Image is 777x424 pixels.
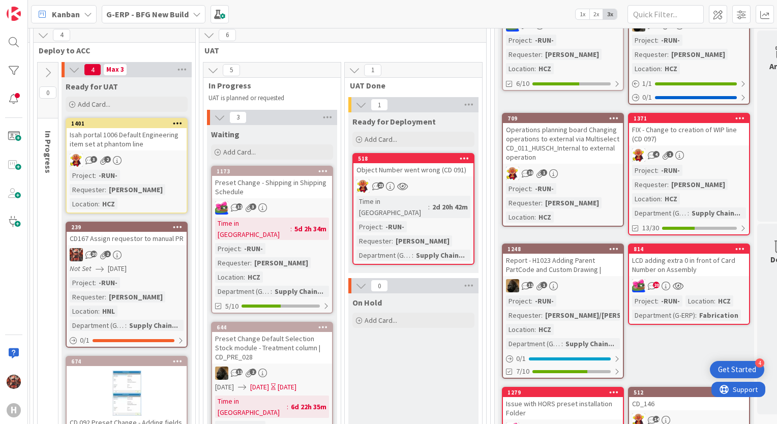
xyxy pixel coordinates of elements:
div: HCZ [100,198,117,209]
div: -RUN- [532,295,556,307]
div: -RUN- [383,221,407,232]
div: Requester [506,197,541,208]
div: 709 [507,115,623,122]
div: Supply Chain... [272,286,326,297]
div: 709 [503,114,623,123]
div: Project [632,165,657,176]
span: 6 [219,29,236,41]
div: 1401Isah portal 1006 Default Engineering item set at phantom line [67,119,187,150]
span: : [657,295,659,307]
span: Add Card... [223,147,256,157]
span: : [95,277,96,288]
div: Get Started [718,365,756,375]
div: Requester [70,184,105,195]
a: 518Object Number went wrong (CD 091)LCTime in [GEOGRAPHIC_DATA]:2d 20h 42mProject:-RUN-Requester:... [352,153,474,265]
div: Location [506,211,534,223]
div: 814 [629,245,749,254]
div: LC [503,167,623,180]
span: : [95,170,96,181]
div: Requester [70,291,105,302]
span: 13/30 [642,223,659,233]
span: 1 [364,64,381,76]
div: 644 [212,323,332,332]
div: Project [70,277,95,288]
div: 1248 [503,245,623,254]
span: : [105,291,106,302]
div: 1/1 [629,77,749,90]
div: Department (G-ERP) [632,310,695,321]
span: : [657,35,659,46]
div: [PERSON_NAME] [106,184,165,195]
div: Location [70,198,98,209]
div: Location [506,63,534,74]
div: Location [70,306,98,317]
img: LC [506,167,519,180]
span: [DATE] [250,382,269,392]
span: 1 [541,282,547,288]
img: Visit kanbanzone.com [7,7,21,21]
span: 7/10 [516,366,529,377]
div: 0/1 [67,334,187,347]
div: Department (G-ERP) [356,250,412,261]
span: : [661,63,662,74]
img: ND [215,367,228,380]
span: : [105,184,106,195]
div: Issue with HORS preset installation Folder [503,397,623,419]
span: : [531,35,532,46]
div: Time in [GEOGRAPHIC_DATA] [215,218,290,240]
span: Ready for UAT [66,81,118,92]
a: 1371FIX - Change to creation of WIP line (CD 097)LCProject:-RUN-Requester:[PERSON_NAME]Location:H... [628,113,750,235]
div: 512CD_146 [629,388,749,410]
span: 0 / 1 [642,92,652,103]
div: Location [632,193,661,204]
div: 674 [71,358,187,365]
div: 0/1 [503,352,623,365]
span: 11 [527,282,533,288]
div: 1248Report - H1023 Adding Parent PartCode and Custom Drawing | [503,245,623,276]
span: 5 [223,64,240,76]
div: 1401 [67,119,187,128]
span: : [561,338,563,349]
div: 1371FIX - Change to creation of WIP line (CD 097) [629,114,749,145]
span: 1 [541,169,547,176]
div: Operations planning board Changing operations to external via Multiselect CD_011_HUISCH_Internal ... [503,123,623,164]
span: : [688,207,689,219]
span: : [290,223,292,234]
span: 2 [250,369,256,375]
i: Not Set [70,264,92,273]
span: On Hold [352,297,382,308]
span: : [244,271,245,283]
div: Requester [506,310,541,321]
span: 5/10 [225,301,238,312]
div: LC [353,179,473,193]
div: 518 [353,154,473,163]
a: 239CD167 Assign requestor to manual PRJKNot Set[DATE]Project:-RUN-Requester:[PERSON_NAME]Location... [66,222,188,348]
span: Deploy to ACC [39,45,183,55]
span: : [534,211,536,223]
div: Project [506,35,531,46]
input: Quick Filter... [627,5,704,23]
div: Fabrication [697,310,741,321]
p: UAT is planned or requested [208,94,328,102]
div: Isah portal 1006 Default Engineering item set at phantom line [67,128,187,150]
div: Department (G-ERP) [632,207,688,219]
b: G-ERP - BFG New Build [106,9,189,19]
div: [PERSON_NAME] [669,49,728,60]
span: 3 [250,203,256,210]
div: Location [506,324,534,335]
div: [PERSON_NAME] [543,197,602,208]
div: 814LCD adding extra 0 in front of Card Number on Assembly [629,245,749,276]
span: 12 [236,203,243,210]
span: : [695,310,697,321]
span: Support [21,2,46,14]
div: JK [212,201,332,215]
div: 239 [67,223,187,232]
div: Department (G-ERP) [506,338,561,349]
div: CD_146 [629,397,749,410]
div: Supply Chain... [127,320,181,331]
div: 1173 [212,167,332,176]
span: : [240,243,242,254]
div: Project [506,295,531,307]
img: LC [356,179,370,193]
div: Preset Change - Shipping in Shipping Schedule [212,176,332,198]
